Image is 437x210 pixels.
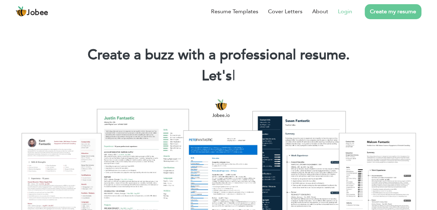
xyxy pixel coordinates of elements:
[27,9,48,17] span: Jobee
[10,46,427,64] h1: Create a buzz with a professional resume.
[312,7,328,16] a: About
[338,7,352,16] a: Login
[268,7,302,16] a: Cover Letters
[232,66,235,85] span: |
[211,7,258,16] a: Resume Templates
[16,6,48,17] a: Jobee
[365,4,421,19] a: Create my resume
[16,6,27,17] img: jobee.io
[10,67,427,85] h2: Let's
